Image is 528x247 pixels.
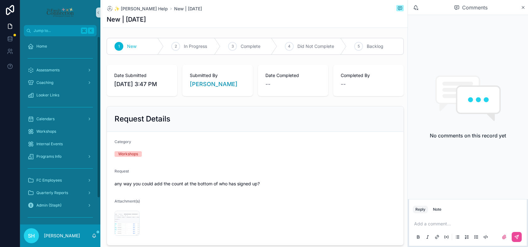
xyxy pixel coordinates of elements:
span: Programs Info [36,154,61,159]
span: 4 [288,44,291,49]
span: Backlog [367,43,383,49]
button: Jump to...K [24,25,97,36]
a: [PERSON_NAME] [190,80,237,89]
a: FC Employees [24,175,97,186]
span: Complete [241,43,260,49]
span: Comments [462,4,488,11]
span: -- [265,80,270,89]
span: FC Employees [36,178,62,183]
span: 3 [232,44,234,49]
h1: New | [DATE] [107,15,146,24]
span: Admin (Steph) [36,203,61,208]
span: Calendars [36,116,55,121]
span: 5 [358,44,360,49]
span: [DATE] 3:47 PM [114,80,170,89]
button: Note [430,206,444,213]
span: Did Not Complete [297,43,334,49]
a: Internal Events [24,138,97,150]
a: Coaching [24,77,97,88]
span: any way you could add the count at the bottom of who has signed up? [115,181,396,187]
span: Submitted By [190,72,245,79]
span: Request [115,169,129,173]
span: Attachment(s) [115,199,140,203]
span: 1 [118,44,120,49]
a: Admin (Steph) [24,200,97,211]
button: Reply [413,206,428,213]
span: Date Submitted [114,72,170,79]
div: scrollable content [20,36,100,224]
h2: No comments on this record yet [430,132,506,139]
a: ✨ [PERSON_NAME] Help [107,6,168,12]
span: Category [115,139,131,144]
div: Workshops [118,151,138,157]
p: [PERSON_NAME] [44,233,80,239]
span: New [127,43,136,49]
span: In Progress [184,43,207,49]
span: Internal Events [36,142,63,147]
span: Date Completed [265,72,321,79]
h2: Request Details [115,114,170,124]
a: New | [DATE] [174,6,202,12]
span: Coaching [36,80,53,85]
span: Home [36,44,47,49]
img: App logo [46,8,74,18]
span: SH [28,232,35,239]
div: Note [433,207,441,212]
span: Workshops [36,129,56,134]
span: Completed By [341,72,396,79]
span: Jump to... [34,28,78,33]
span: Looker Links [36,93,59,98]
span: ✨ [PERSON_NAME] Help [114,6,168,12]
a: Calendars [24,113,97,125]
a: Quarterly Reports [24,187,97,198]
a: Assessments [24,64,97,76]
span: 2 [175,44,177,49]
span: K [88,28,93,33]
a: Programs Info [24,151,97,162]
span: Quarterly Reports [36,190,68,195]
span: -- [341,80,346,89]
a: Home [24,41,97,52]
a: Looker Links [24,90,97,101]
span: Assessments [36,68,60,73]
a: Workshops [24,126,97,137]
